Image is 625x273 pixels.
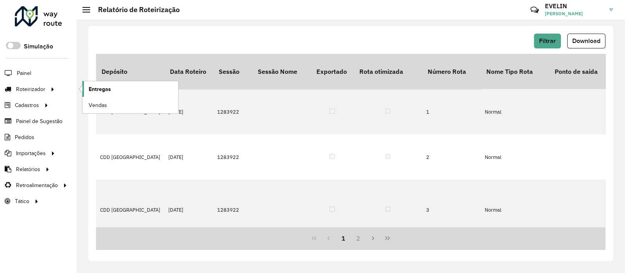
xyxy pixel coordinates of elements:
td: CDD [GEOGRAPHIC_DATA] [96,180,164,240]
h3: EVELIN [545,2,604,10]
th: Depósito [96,54,164,89]
th: Ponto de saída [549,54,618,89]
td: 2 [422,134,481,180]
td: 1283922 [213,134,252,180]
span: Filtrar [539,37,556,44]
button: Next Page [366,231,380,246]
span: Painel [17,69,31,77]
a: Entregas [82,81,178,97]
button: 1 [336,231,351,246]
td: 1283922 [213,180,252,240]
span: Relatórios [16,165,40,173]
span: Tático [15,197,29,205]
td: 1 [422,89,481,134]
td: Normal [481,180,549,240]
span: Download [572,37,600,44]
td: [DATE] [164,134,213,180]
th: Rota otimizada [354,54,422,89]
span: Roteirizador [16,85,45,93]
span: Vendas [89,101,107,109]
a: Vendas [82,97,178,113]
button: Download [567,34,605,48]
span: Importações [16,149,46,157]
th: Sessão Nome [252,54,311,89]
span: [PERSON_NAME] [545,10,604,17]
span: Entregas [89,85,111,93]
td: Normal [481,134,549,180]
td: Normal [481,89,549,134]
td: 3 [422,180,481,240]
td: [DATE] [164,180,213,240]
span: Painel de Sugestão [16,117,62,125]
label: Simulação [24,42,53,51]
th: Exportado [311,54,354,89]
th: Sessão [213,54,252,89]
button: 2 [351,231,366,246]
td: CDD [GEOGRAPHIC_DATA] [96,134,164,180]
span: Cadastros [15,101,39,109]
th: Data Roteiro [164,54,213,89]
th: Número Rota [422,54,481,89]
span: Pedidos [15,133,34,141]
th: Nome Tipo Rota [481,54,549,89]
span: Retroalimentação [16,181,58,189]
button: Filtrar [534,34,561,48]
td: [DATE] [164,89,213,134]
td: 1283922 [213,89,252,134]
a: Contato Rápido [526,2,543,18]
h2: Relatório de Roteirização [90,5,180,14]
button: Last Page [380,231,395,246]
